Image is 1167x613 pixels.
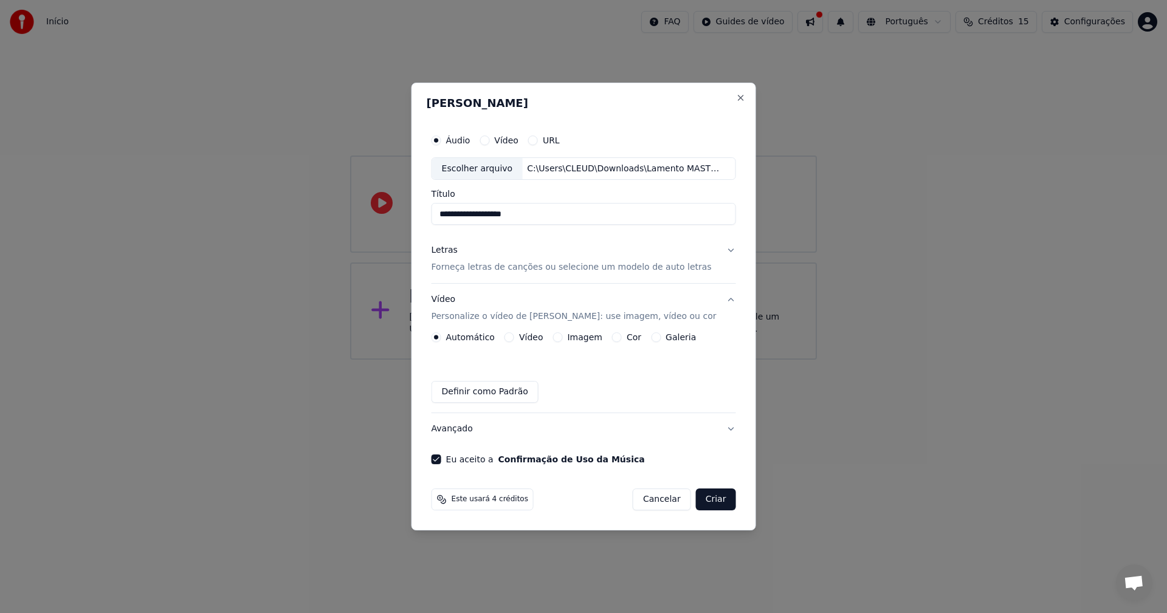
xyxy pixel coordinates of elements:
[522,163,729,175] div: C:\Users\CLEUD\Downloads\Lamento MASTER #0909.wav
[432,294,717,323] div: Vídeo
[633,488,691,510] button: Cancelar
[446,136,470,145] label: Áudio
[432,310,717,323] p: Personalize o vídeo de [PERSON_NAME]: use imagem, vídeo ou cor
[446,333,495,341] label: Automático
[446,455,645,464] label: Eu aceito a
[567,333,602,341] label: Imagem
[519,333,543,341] label: Vídeo
[543,136,560,145] label: URL
[432,413,736,445] button: Avançado
[427,98,741,109] h2: [PERSON_NAME]
[498,455,645,464] button: Eu aceito a
[432,381,539,403] button: Definir como Padrão
[432,262,712,274] p: Forneça letras de canções ou selecione um modelo de auto letras
[452,495,528,504] span: Este usará 4 créditos
[666,333,696,341] label: Galeria
[432,190,736,199] label: Título
[494,136,518,145] label: Vídeo
[432,235,736,284] button: LetrasForneça letras de canções ou selecione um modelo de auto letras
[696,488,736,510] button: Criar
[627,333,641,341] label: Cor
[432,245,458,257] div: Letras
[432,332,736,413] div: VídeoPersonalize o vídeo de [PERSON_NAME]: use imagem, vídeo ou cor
[432,158,523,180] div: Escolher arquivo
[432,284,736,333] button: VídeoPersonalize o vídeo de [PERSON_NAME]: use imagem, vídeo ou cor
